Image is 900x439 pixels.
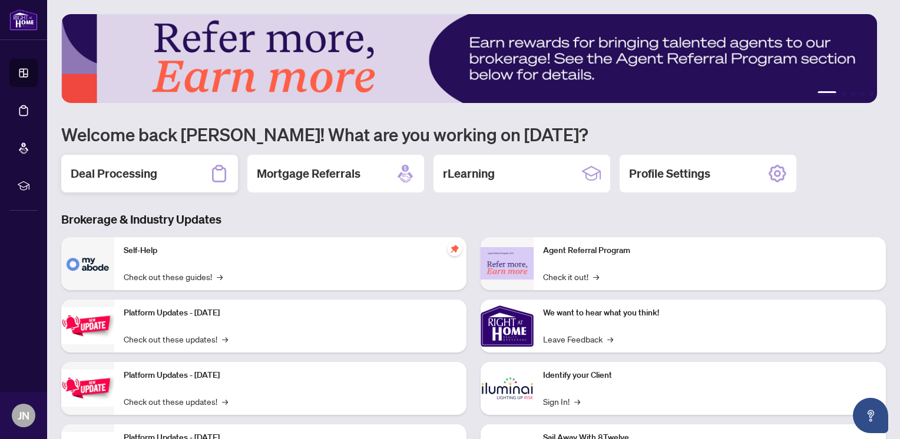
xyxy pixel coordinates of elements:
p: Platform Updates - [DATE] [124,307,457,320]
a: Check out these updates!→ [124,332,228,345]
span: → [222,395,228,408]
span: JN [18,407,29,424]
p: Identify your Client [543,369,876,382]
button: 5 [869,91,874,96]
img: Self-Help [61,237,114,290]
a: Sign In!→ [543,395,580,408]
p: Self-Help [124,244,457,257]
button: 4 [860,91,865,96]
a: Leave Feedback→ [543,332,613,345]
a: Check out these updates!→ [124,395,228,408]
h2: rLearning [443,165,495,182]
button: 3 [851,91,855,96]
button: 2 [841,91,846,96]
h2: Profile Settings [629,165,710,182]
span: → [217,270,223,283]
span: → [222,332,228,345]
h3: Brokerage & Industry Updates [61,211,886,228]
h2: Deal Processing [71,165,157,182]
img: Identify your Client [481,362,534,415]
img: Slide 0 [61,14,877,103]
p: Agent Referral Program [543,244,876,257]
img: logo [9,9,38,31]
span: pushpin [448,242,462,256]
img: Agent Referral Program [481,247,534,280]
img: Platform Updates - July 8, 2025 [61,370,114,407]
img: Platform Updates - July 21, 2025 [61,307,114,344]
a: Check out these guides!→ [124,270,223,283]
p: We want to hear what you think! [543,307,876,320]
h2: Mortgage Referrals [257,165,360,182]
p: Platform Updates - [DATE] [124,369,457,382]
span: → [574,395,580,408]
h1: Welcome back [PERSON_NAME]! What are you working on [DATE]? [61,123,886,145]
span: → [593,270,599,283]
button: Open asap [853,398,888,433]
button: 1 [818,91,836,96]
a: Check it out!→ [543,270,599,283]
img: We want to hear what you think! [481,300,534,352]
span: → [607,332,613,345]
